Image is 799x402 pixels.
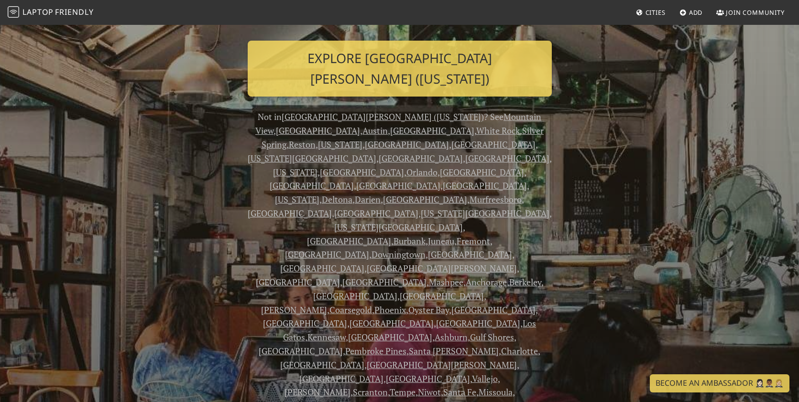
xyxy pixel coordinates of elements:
a: [GEOGRAPHIC_DATA] [383,194,467,205]
a: [GEOGRAPHIC_DATA] [285,249,369,260]
a: [GEOGRAPHIC_DATA] [451,139,536,150]
a: [US_STATE][GEOGRAPHIC_DATA] [248,152,376,164]
a: Tempe [390,386,416,398]
a: [GEOGRAPHIC_DATA][PERSON_NAME] [367,359,517,370]
a: [GEOGRAPHIC_DATA] [386,373,470,384]
a: [GEOGRAPHIC_DATA] [465,152,549,164]
a: [US_STATE][GEOGRAPHIC_DATA] [421,207,549,219]
a: [GEOGRAPHIC_DATA] [342,276,427,288]
a: White Rock [476,125,520,136]
a: Coarsegold [329,304,372,315]
a: Become an Ambassador 🤵🏻‍♀️🤵🏾‍♂️🤵🏼‍♀️ [650,374,789,392]
a: Anchorage [466,276,507,288]
a: [GEOGRAPHIC_DATA] [365,139,449,150]
a: [GEOGRAPHIC_DATA] [256,276,340,288]
a: Reston [289,139,316,150]
a: Scranton [353,386,388,398]
a: Burbank [394,235,426,247]
a: [GEOGRAPHIC_DATA] [248,207,332,219]
a: [GEOGRAPHIC_DATA] [313,290,397,302]
span: Laptop [22,7,54,17]
span: Add [689,8,703,17]
a: Downingtown [372,249,426,260]
a: Juneau [428,235,454,247]
a: Kennesaw [307,331,346,343]
a: Gulf Shores [470,331,514,343]
a: [GEOGRAPHIC_DATA] [320,166,404,178]
a: [GEOGRAPHIC_DATA] [299,373,383,384]
a: Pembroke Pines [345,345,406,357]
a: [GEOGRAPHIC_DATA] [348,331,432,343]
a: [GEOGRAPHIC_DATA] [350,317,434,329]
a: Oyster Bay [408,304,449,315]
a: [GEOGRAPHIC_DATA] [451,304,536,315]
a: [GEOGRAPHIC_DATA] [280,359,364,370]
a: Deltona [322,194,352,205]
a: [GEOGRAPHIC_DATA] [356,180,440,191]
a: Murfreesboro [470,194,522,205]
a: Santa [PERSON_NAME] [409,345,499,357]
a: Vallejo [472,373,498,384]
a: Phoenix [374,304,406,315]
a: [GEOGRAPHIC_DATA] [280,262,364,274]
a: [GEOGRAPHIC_DATA][PERSON_NAME] ([US_STATE]) [282,111,484,122]
a: Niwot [418,386,441,398]
a: [GEOGRAPHIC_DATA] [270,180,354,191]
a: [US_STATE][GEOGRAPHIC_DATA] [334,221,463,233]
a: Explore [GEOGRAPHIC_DATA][PERSON_NAME] ([US_STATE]) [248,41,552,97]
a: [PERSON_NAME] [261,304,327,315]
a: Darien [355,194,381,205]
span: Cities [646,8,666,17]
a: Austin [362,125,388,136]
a: [GEOGRAPHIC_DATA] [276,125,360,136]
a: Cities [632,4,669,21]
span: Join Community [726,8,785,17]
a: [US_STATE] [318,139,362,150]
a: [GEOGRAPHIC_DATA] [307,235,391,247]
a: [US_STATE] [273,166,317,178]
a: Missoula [479,386,513,398]
a: Orlando [406,166,438,178]
a: [PERSON_NAME] [285,386,350,398]
a: [GEOGRAPHIC_DATA] [443,180,527,191]
a: [GEOGRAPHIC_DATA] [334,207,418,219]
a: [GEOGRAPHIC_DATA] [428,249,512,260]
a: Charlotte [501,345,538,357]
img: LaptopFriendly [8,6,19,18]
a: Ashburn [435,331,468,343]
a: [GEOGRAPHIC_DATA] [390,125,474,136]
a: Add [676,4,707,21]
a: Join Community [712,4,788,21]
a: [GEOGRAPHIC_DATA] [259,345,343,357]
a: [GEOGRAPHIC_DATA] [436,317,520,329]
a: Mashpee [429,276,463,288]
a: Berkeley [509,276,541,288]
a: Santa Fe [443,386,476,398]
a: Fremont [457,235,490,247]
a: LaptopFriendly LaptopFriendly [8,4,94,21]
a: [GEOGRAPHIC_DATA] [400,290,484,302]
span: Friendly [55,7,93,17]
a: [GEOGRAPHIC_DATA] [379,152,463,164]
a: [GEOGRAPHIC_DATA][PERSON_NAME] [367,262,517,274]
a: [GEOGRAPHIC_DATA] [263,317,347,329]
a: [US_STATE] [275,194,319,205]
a: [GEOGRAPHIC_DATA] [440,166,524,178]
